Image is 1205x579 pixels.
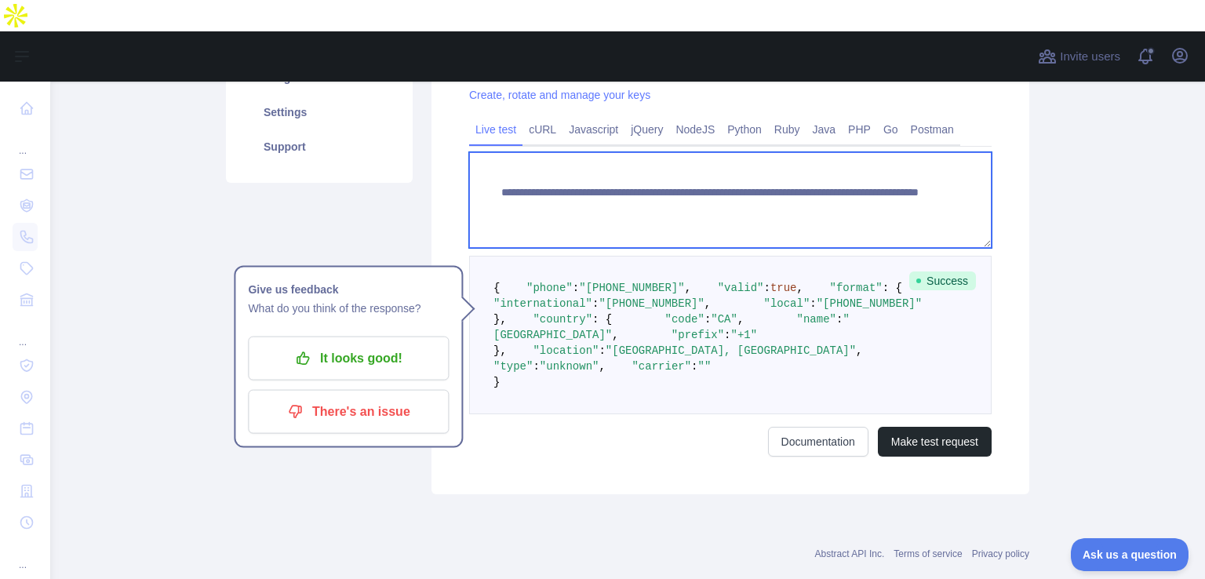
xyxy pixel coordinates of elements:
[469,89,650,101] a: Create, rotate and manage your keys
[13,540,38,571] div: ...
[909,271,976,290] span: Success
[562,117,624,142] a: Javascript
[806,117,843,142] a: Java
[883,282,902,294] span: : {
[830,282,883,294] span: "format"
[522,117,562,142] a: cURL
[469,117,522,142] a: Live test
[1035,44,1123,69] button: Invite users
[592,313,612,326] span: : {
[606,344,856,357] span: "[GEOGRAPHIC_DATA], [GEOGRAPHIC_DATA]"
[612,329,618,341] span: ,
[592,297,599,310] span: :
[493,360,533,373] span: "type"
[248,390,449,434] button: There's an issue
[768,117,806,142] a: Ruby
[526,282,573,294] span: "phone"
[698,360,712,373] span: ""
[1060,48,1120,66] span: Invite users
[724,329,730,341] span: :
[260,345,437,372] p: It looks good!
[573,282,579,294] span: :
[768,427,868,457] a: Documentation
[842,117,877,142] a: PHP
[878,427,992,457] button: Make test request
[664,313,704,326] span: "code"
[493,344,507,357] span: },
[718,282,764,294] span: "valid"
[493,376,500,388] span: }
[533,313,592,326] span: "country"
[721,117,768,142] a: Python
[493,282,500,294] span: {
[599,297,704,310] span: "[PHONE_NUMBER]"
[704,313,711,326] span: :
[685,282,691,294] span: ,
[540,360,599,373] span: "unknown"
[672,329,724,341] span: "prefix"
[815,548,885,559] a: Abstract API Inc.
[245,95,394,129] a: Settings
[972,548,1029,559] a: Privacy policy
[763,282,770,294] span: :
[260,399,437,425] p: There's an issue
[13,317,38,348] div: ...
[810,297,816,310] span: :
[669,117,721,142] a: NodeJS
[13,126,38,157] div: ...
[248,299,449,318] p: What do you think of the response?
[737,313,744,326] span: ,
[894,548,962,559] a: Terms of service
[624,117,669,142] a: jQuery
[797,313,836,326] span: "name"
[905,117,960,142] a: Postman
[245,129,394,164] a: Support
[1071,538,1189,571] iframe: Toggle Customer Support
[691,360,697,373] span: :
[599,360,605,373] span: ,
[817,297,922,310] span: "[PHONE_NUMBER]"
[579,282,684,294] span: "[PHONE_NUMBER]"
[704,297,711,310] span: ,
[248,337,449,381] button: It looks good!
[797,282,803,294] span: ,
[730,329,757,341] span: "+1"
[493,297,592,310] span: "international"
[856,344,862,357] span: ,
[533,344,599,357] span: "location"
[711,313,737,326] span: "CA"
[770,282,797,294] span: true
[763,297,810,310] span: "local"
[493,313,507,326] span: },
[533,360,539,373] span: :
[632,360,691,373] span: "carrier"
[599,344,605,357] span: :
[877,117,905,142] a: Go
[493,313,850,341] span: "[GEOGRAPHIC_DATA]"
[248,280,449,299] h1: Give us feedback
[836,313,843,326] span: :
